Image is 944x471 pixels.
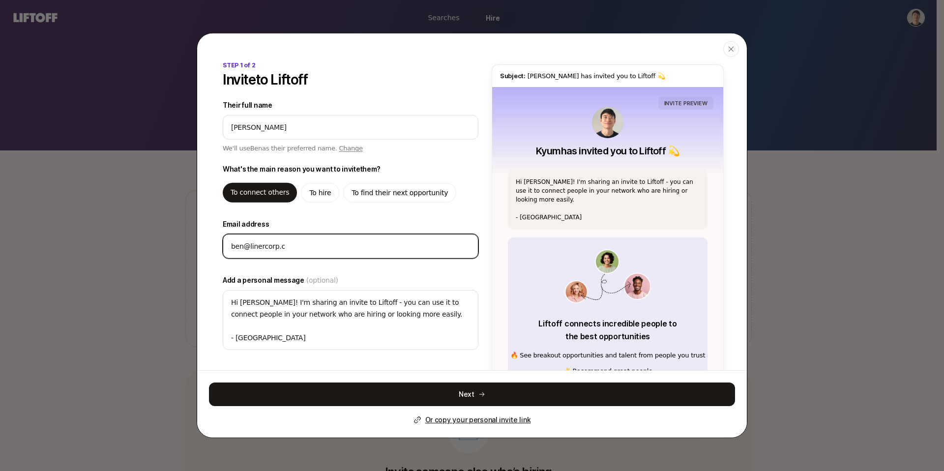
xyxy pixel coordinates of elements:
p: [PERSON_NAME] has invited you to Liftoff 💫 [500,71,715,81]
input: e.g. livcarter@gmail.com [231,240,470,252]
p: STEP 1 of 2 [223,61,255,70]
p: To connect others [231,186,289,198]
p: Kyum has invited you to Liftoff 💫 [536,144,679,158]
label: Add a personal message [223,274,478,286]
label: Email address [223,218,478,230]
input: e.g. Liv Carter [231,121,470,133]
button: Or copy your personal invite link [413,414,531,426]
p: Liftoff connects incredible people to the best opportunities [537,317,678,343]
span: Subject: [500,72,526,80]
p: To hire [309,187,331,199]
p: ✌️ Recommend great people [510,366,706,376]
p: 🔥 See breakout opportunities and talent from people you trust [510,351,706,360]
span: (optional) [306,274,338,286]
p: To find their next opportunity [352,187,448,199]
p: What's the main reason you want to invite them ? [223,163,381,175]
textarea: Hi [PERSON_NAME]! I'm sharing an invite to Liftoff - you can use it to connect people in your net... [223,290,478,350]
img: Kyum [592,107,623,138]
p: Or copy your personal invite link [425,414,531,426]
p: We'll use Ben as their preferred name. [223,144,363,155]
label: Their full name [223,99,478,111]
p: Invite to Liftoff [223,72,308,88]
span: Change [339,145,362,152]
img: invite_value_prop.png [564,249,651,303]
div: Hi [PERSON_NAME]! I'm sharing an invite to Liftoff - you can use it to connect people in your net... [508,170,708,230]
p: INVITE PREVIEW [664,99,708,108]
button: Next [209,383,735,406]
